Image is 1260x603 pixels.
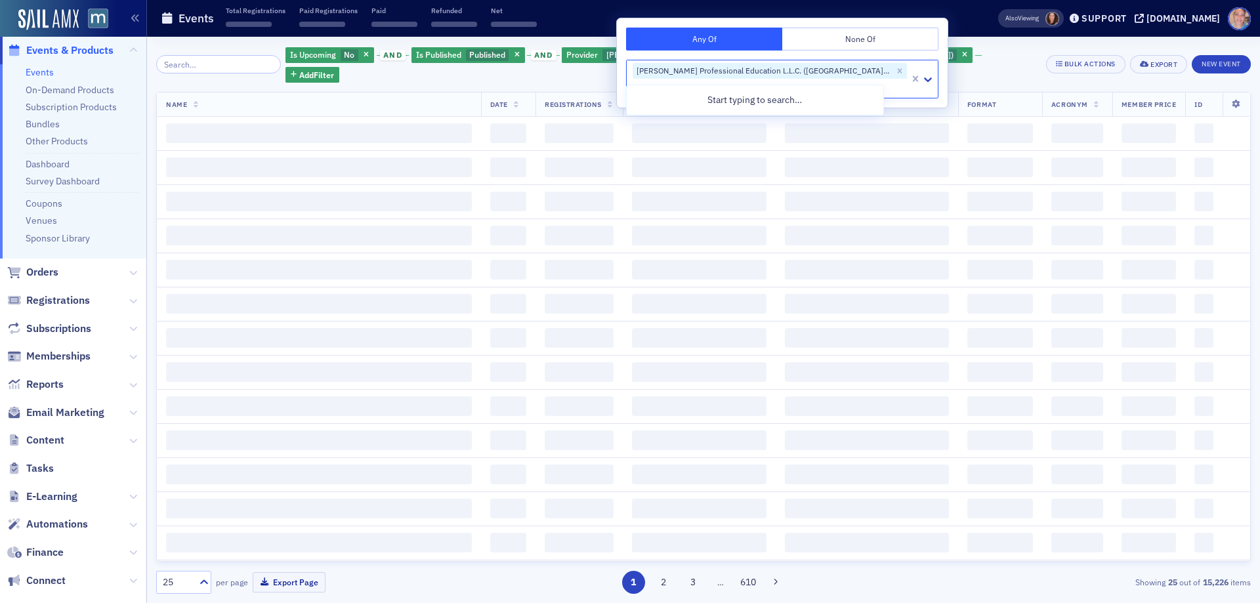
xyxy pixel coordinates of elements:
[490,260,527,280] span: ‌
[967,362,1033,382] span: ‌
[166,226,472,245] span: ‌
[1064,60,1116,68] div: Bulk Actions
[344,49,354,60] span: No
[380,50,406,60] span: and
[166,192,472,211] span: ‌
[1122,100,1176,109] span: Member Price
[1122,294,1176,314] span: ‌
[531,50,556,60] span: and
[1194,157,1213,177] span: ‌
[545,260,614,280] span: ‌
[1130,55,1187,73] button: Export
[7,293,90,308] a: Registrations
[1122,533,1176,552] span: ‌
[545,328,614,348] span: ‌
[1051,294,1103,314] span: ‌
[7,545,64,560] a: Finance
[7,433,64,447] a: Content
[1051,465,1103,484] span: ‌
[632,328,766,348] span: ‌
[545,192,614,211] span: ‌
[166,465,472,484] span: ‌
[1194,226,1213,245] span: ‌
[166,157,472,177] span: ‌
[967,328,1033,348] span: ‌
[166,430,472,450] span: ‌
[892,63,907,79] div: Remove Peters Professional Education L.L.C. (Mechanicsville, VA)
[545,123,614,143] span: ‌
[785,533,949,552] span: ‌
[545,430,614,450] span: ‌
[26,349,91,364] span: Memberships
[1228,7,1251,30] span: Profile
[299,22,345,27] span: ‌
[1194,362,1213,382] span: ‌
[632,157,766,177] span: ‌
[26,265,58,280] span: Orders
[785,396,949,416] span: ‌
[895,576,1251,588] div: Showing out of items
[26,293,90,308] span: Registrations
[377,50,409,60] button: and
[527,50,560,60] button: and
[490,533,527,552] span: ‌
[166,499,472,518] span: ‌
[26,517,88,531] span: Automations
[166,533,472,552] span: ‌
[1081,12,1127,24] div: Support
[18,9,79,30] img: SailAMX
[1194,192,1213,211] span: ‌
[632,260,766,280] span: ‌
[156,55,281,73] input: Search…
[1194,533,1213,552] span: ‌
[7,489,77,504] a: E-Learning
[1150,61,1177,68] div: Export
[1122,430,1176,450] span: ‌
[1051,157,1103,177] span: ‌
[1051,499,1103,518] span: ‌
[1194,499,1213,518] span: ‌
[26,461,54,476] span: Tasks
[26,84,114,96] a: On-Demand Products
[785,192,949,211] span: ‌
[1194,465,1213,484] span: ‌
[1122,123,1176,143] span: ‌
[26,489,77,504] span: E-Learning
[1051,260,1103,280] span: ‌
[26,43,114,58] span: Events & Products
[26,433,64,447] span: Content
[967,157,1033,177] span: ‌
[1192,57,1251,69] a: New Event
[632,396,766,416] span: ‌
[490,157,527,177] span: ‌
[216,576,248,588] label: per page
[1051,100,1088,109] span: Acronym
[1122,362,1176,382] span: ‌
[1051,430,1103,450] span: ‌
[1051,226,1103,245] span: ‌
[1051,192,1103,211] span: ‌
[26,158,70,170] a: Dashboard
[545,499,614,518] span: ‌
[490,430,527,450] span: ‌
[632,226,766,245] span: ‌
[622,571,645,594] button: 1
[1122,499,1176,518] span: ‌
[26,175,100,187] a: Survey Dashboard
[166,123,472,143] span: ‌
[7,517,88,531] a: Automations
[967,226,1033,245] span: ‌
[7,265,58,280] a: Orders
[785,430,949,450] span: ‌
[545,226,614,245] span: ‌
[371,22,417,27] span: ‌
[545,157,614,177] span: ‌
[490,499,527,518] span: ‌
[1122,226,1176,245] span: ‌
[785,226,949,245] span: ‌
[633,63,892,79] div: [PERSON_NAME] Professional Education L.L.C. ([GEOGRAPHIC_DATA], [GEOGRAPHIC_DATA])
[1045,12,1059,26] span: Natalie Antonakas
[545,362,614,382] span: ‌
[1194,260,1213,280] span: ‌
